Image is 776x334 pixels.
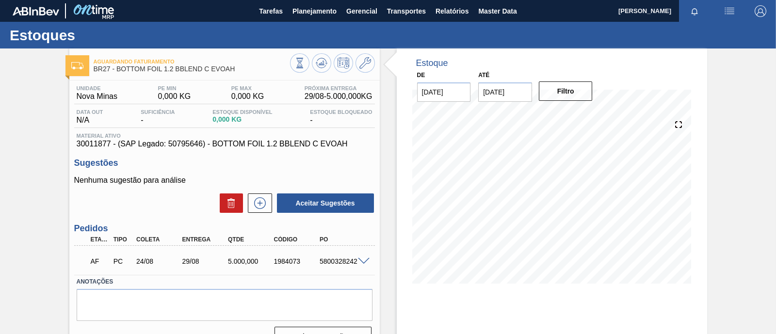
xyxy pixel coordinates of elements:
button: Visão Geral dos Estoques [290,53,309,73]
div: Pedido de Compra [111,257,134,265]
h3: Pedidos [74,223,375,234]
input: dd/mm/yyyy [417,82,471,102]
span: PE MIN [158,85,191,91]
img: userActions [724,5,735,17]
span: Relatórios [436,5,469,17]
span: Data out [77,109,103,115]
span: BR27 - BOTTOM FOIL 1.2 BBLEND C EVOAH [94,65,290,73]
span: PE MAX [231,85,264,91]
span: 0,000 KG [212,116,272,123]
div: 5.000,000 [226,257,276,265]
div: Estoque [416,58,448,68]
h3: Sugestões [74,158,375,168]
div: Aguardando Faturamento [88,251,112,272]
span: 29/08 - 5.000,000 KG [305,92,372,101]
span: Estoque Bloqueado [310,109,372,115]
span: Suficiência [141,109,175,115]
div: Aceitar Sugestões [272,192,375,214]
span: 0,000 KG [158,92,191,101]
span: Transportes [387,5,426,17]
span: Aguardando Faturamento [94,59,290,64]
img: TNhmsLtSVTkK8tSr43FrP2fwEKptu5GPRR3wAAAABJRU5ErkJggg== [13,7,59,16]
span: Tarefas [259,5,283,17]
span: Planejamento [292,5,337,17]
img: Ícone [71,62,83,69]
span: Estoque Disponível [212,109,272,115]
button: Aceitar Sugestões [277,193,374,213]
div: - [138,109,177,125]
span: Material ativo [77,133,372,139]
button: Ir ao Master Data / Geral [356,53,375,73]
button: Programar Estoque [334,53,353,73]
p: Nenhuma sugestão para análise [74,176,375,185]
label: De [417,72,425,79]
span: 0,000 KG [231,92,264,101]
div: 24/08/2025 [134,257,184,265]
span: Nova Minas [77,92,117,101]
span: Próxima Entrega [305,85,372,91]
label: Até [478,72,489,79]
input: dd/mm/yyyy [478,82,532,102]
div: Tipo [111,236,134,243]
label: Anotações [77,275,372,289]
button: Atualizar Gráfico [312,53,331,73]
div: 1984073 [272,257,322,265]
div: Excluir Sugestões [215,193,243,213]
button: Notificações [679,4,710,18]
h1: Estoques [10,30,182,41]
span: Unidade [77,85,117,91]
div: PO [317,236,368,243]
div: Coleta [134,236,184,243]
div: 29/08/2025 [180,257,230,265]
p: AF [91,257,109,265]
div: 5800328242 [317,257,368,265]
div: Etapa [88,236,112,243]
div: Código [272,236,322,243]
div: N/A [74,109,106,125]
span: Master Data [478,5,517,17]
div: - [307,109,374,125]
span: Gerencial [346,5,377,17]
div: Entrega [180,236,230,243]
div: Nova sugestão [243,193,272,213]
span: 30011877 - (SAP Legado: 50795646) - BOTTOM FOIL 1.2 BBLEND C EVOAH [77,140,372,148]
img: Logout [755,5,766,17]
button: Filtro [539,81,593,101]
div: Qtde [226,236,276,243]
